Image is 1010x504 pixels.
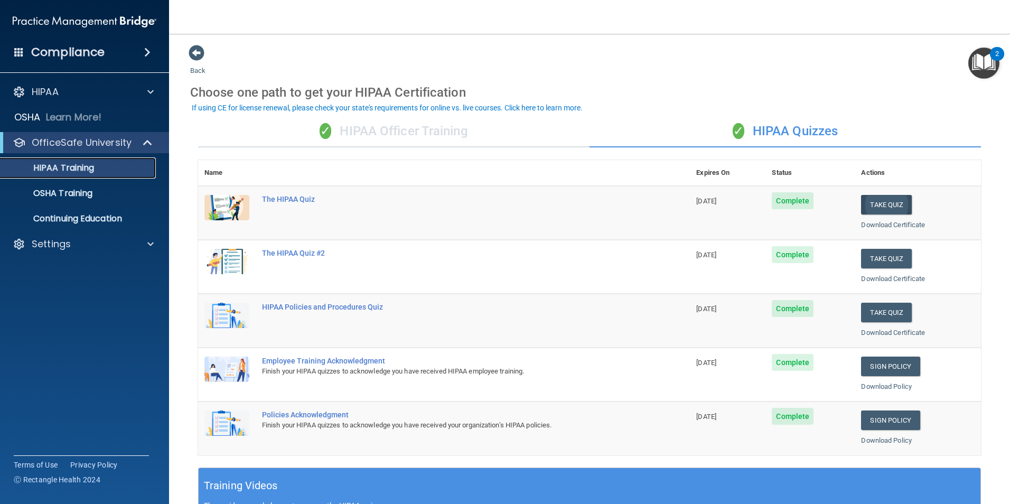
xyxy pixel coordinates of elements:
[190,54,205,74] a: Back
[262,249,637,257] div: The HIPAA Quiz #2
[7,188,92,199] p: OSHA Training
[861,249,912,268] button: Take Quiz
[13,238,154,250] a: Settings
[31,45,105,60] h4: Compliance
[855,160,981,186] th: Actions
[262,365,637,378] div: Finish your HIPAA quizzes to acknowledge you have received HIPAA employee training.
[190,77,989,108] div: Choose one path to get your HIPAA Certification
[7,163,94,173] p: HIPAA Training
[772,354,813,371] span: Complete
[262,410,637,419] div: Policies Acknowledgment
[733,123,744,139] span: ✓
[32,136,132,149] p: OfficeSafe University
[772,300,813,317] span: Complete
[690,160,765,186] th: Expires On
[70,460,118,470] a: Privacy Policy
[968,48,999,79] button: Open Resource Center, 2 new notifications
[32,238,71,250] p: Settings
[861,382,912,390] a: Download Policy
[14,460,58,470] a: Terms of Use
[827,429,997,471] iframe: Drift Widget Chat Controller
[772,192,813,209] span: Complete
[46,111,102,124] p: Learn More!
[861,357,920,376] a: Sign Policy
[262,357,637,365] div: Employee Training Acknowledgment
[32,86,59,98] p: HIPAA
[995,54,999,68] div: 2
[861,275,925,283] a: Download Certificate
[13,11,156,32] img: PMB logo
[198,116,590,147] div: HIPAA Officer Training
[861,303,912,322] button: Take Quiz
[765,160,855,186] th: Status
[772,408,813,425] span: Complete
[204,477,278,495] h5: Training Videos
[198,160,256,186] th: Name
[696,251,716,259] span: [DATE]
[262,419,637,432] div: Finish your HIPAA quizzes to acknowledge you have received your organization’s HIPAA policies.
[696,305,716,313] span: [DATE]
[772,246,813,263] span: Complete
[7,213,151,224] p: Continuing Education
[13,86,154,98] a: HIPAA
[262,303,637,311] div: HIPAA Policies and Procedures Quiz
[262,195,637,203] div: The HIPAA Quiz
[861,329,925,337] a: Download Certificate
[14,111,41,124] p: OSHA
[320,123,331,139] span: ✓
[13,136,153,149] a: OfficeSafe University
[14,474,100,485] span: Ⓒ Rectangle Health 2024
[192,104,583,111] div: If using CE for license renewal, please check your state's requirements for online vs. live cours...
[861,221,925,229] a: Download Certificate
[861,410,920,430] a: Sign Policy
[190,102,584,113] button: If using CE for license renewal, please check your state's requirements for online vs. live cours...
[696,197,716,205] span: [DATE]
[861,195,912,214] button: Take Quiz
[696,413,716,421] span: [DATE]
[590,116,981,147] div: HIPAA Quizzes
[696,359,716,367] span: [DATE]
